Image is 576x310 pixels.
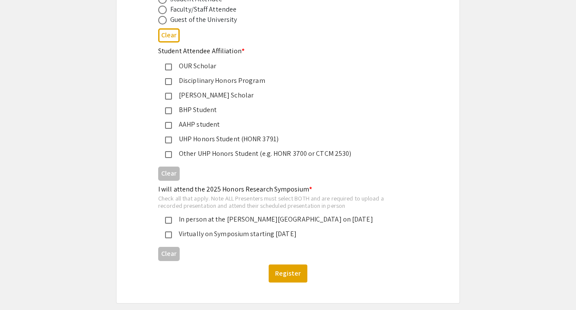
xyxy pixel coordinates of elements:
[158,28,180,43] button: Clear
[172,76,397,86] div: Disciplinary Honors Program
[172,105,397,115] div: BHP Student
[172,134,397,144] div: UHP Honors Student (HONR 3791)
[158,167,180,181] button: Clear
[158,247,180,261] button: Clear
[158,195,404,210] div: Check all that apply. Note ALL Presenters must select BOTH and are required to upload a recorded ...
[269,264,307,283] button: Register
[158,185,312,194] mat-label: I will attend the 2025 Honors Research Symposium
[172,119,397,130] div: AAHP student
[170,4,236,15] div: Faculty/Staff Attendee
[172,61,397,71] div: OUR Scholar
[170,15,237,25] div: Guest of the University
[172,149,397,159] div: Other UHP Honors Student (e.g. HONR 3700 or CTCM 2530)
[158,46,245,55] mat-label: Student Attendee Affiliation
[172,229,397,239] div: Virtually on Symposium starting [DATE]
[172,214,397,225] div: In person at the [PERSON_NAME][GEOGRAPHIC_DATA] on [DATE]
[172,90,397,100] div: [PERSON_NAME] Scholar
[6,271,37,304] iframe: Chat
